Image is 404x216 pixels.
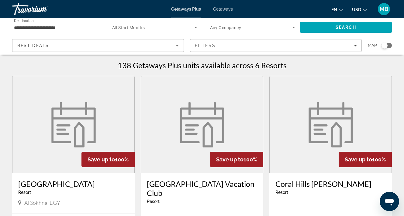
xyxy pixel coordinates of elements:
[118,61,287,70] h1: 138 Getaways Plus units available across 6 Resorts
[17,42,179,49] mat-select: Sort by
[339,152,392,167] div: 100%
[48,102,99,147] img: Red Carpet Hotel and Resort
[17,43,49,48] span: Best Deals
[345,156,372,163] span: Save up to
[190,39,362,52] button: Filters
[14,19,34,23] span: Destination
[81,152,135,167] div: 100%
[112,25,145,30] span: All Start Months
[195,43,216,48] span: Filters
[147,179,257,197] a: [GEOGRAPHIC_DATA] Vacation Club
[275,190,288,195] span: Resort
[14,24,99,31] input: Select destination
[352,5,367,14] button: Change currency
[380,192,399,211] iframe: Кнопка запуска окна обмена сообщениями
[331,7,337,12] span: en
[213,7,233,12] a: Getaways
[380,6,388,12] span: MB
[300,22,392,33] button: Search
[18,190,31,195] span: Resort
[18,179,129,188] a: [GEOGRAPHIC_DATA]
[88,156,115,163] span: Save up to
[171,7,201,12] a: Getaways Plus
[269,76,392,173] a: Coral Hills Marsa Alam
[176,102,228,147] img: Porto South Beach Vacation Club
[12,76,135,173] a: Red Carpet Hotel and Resort
[305,102,357,147] img: Coral Hills Marsa Alam
[336,25,356,30] span: Search
[210,152,263,167] div: 100%
[352,7,361,12] span: USD
[275,179,386,188] a: Coral Hills [PERSON_NAME]
[24,199,60,206] span: Al Sokhna, EGY
[12,1,73,17] a: Travorium
[216,156,243,163] span: Save up to
[368,41,377,50] span: Map
[210,25,241,30] span: Any Occupancy
[331,5,343,14] button: Change language
[141,76,263,173] a: Porto South Beach Vacation Club
[376,3,392,15] button: User Menu
[147,199,160,204] span: Resort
